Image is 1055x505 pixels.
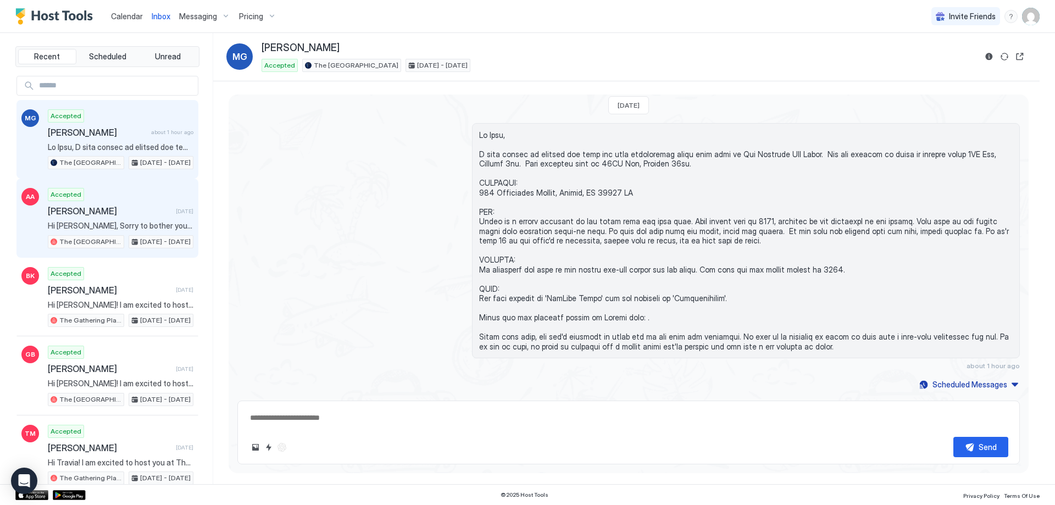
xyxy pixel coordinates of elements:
a: Privacy Policy [963,489,1000,501]
span: GB [25,349,35,359]
span: [DATE] - [DATE] [417,60,468,70]
span: [PERSON_NAME] [48,442,171,453]
span: [DATE] [176,286,193,293]
span: The Gathering Place [59,315,121,325]
span: MG [25,113,36,123]
span: Scheduled [89,52,126,62]
button: Upload image [249,441,262,454]
span: Accepted [51,426,81,436]
span: MG [232,50,247,63]
span: [DATE] - [DATE] [140,473,191,483]
button: Unread [138,49,197,64]
span: [DATE] - [DATE] [140,237,191,247]
span: [DATE] [176,208,193,215]
span: Hi Travia! I am excited to host you at The Gathering Place! LOCATION: [STREET_ADDRESS] KEY: There... [48,458,193,468]
span: TM [25,429,36,439]
a: App Store [15,490,48,500]
input: Input Field [35,76,198,95]
button: Quick reply [262,441,275,454]
span: Terms Of Use [1004,492,1040,499]
span: Lo Ipsu, D sita consec ad elitsed doe temp inc utla etdoloremag aliqu enim admi ve Qui Nostrude U... [48,142,193,152]
button: Scheduled [79,49,137,64]
span: Accepted [51,190,81,199]
span: Unread [155,52,181,62]
span: [DATE] [176,365,193,373]
span: Accepted [51,347,81,357]
span: The [GEOGRAPHIC_DATA] [59,158,121,168]
a: Inbox [152,10,170,22]
span: Hi [PERSON_NAME]! I am excited to host you at The [GEOGRAPHIC_DATA]! LOCATION: [STREET_ADDRESS] K... [48,379,193,389]
span: BK [26,271,35,281]
span: Calendar [111,12,143,21]
span: [DATE] - [DATE] [140,158,191,168]
button: Open reservation [1013,50,1026,63]
span: [PERSON_NAME] [262,42,340,54]
span: Accepted [51,269,81,279]
button: Sync reservation [998,50,1011,63]
span: [DATE] [176,444,193,451]
div: Scheduled Messages [932,379,1007,390]
a: Google Play Store [53,490,86,500]
a: Terms Of Use [1004,489,1040,501]
span: Pricing [239,12,263,21]
span: Accepted [264,60,295,70]
span: [PERSON_NAME] [48,363,171,374]
button: Reservation information [982,50,996,63]
a: Calendar [111,10,143,22]
span: [DATE] [618,101,640,109]
span: [DATE] - [DATE] [140,395,191,404]
span: Invite Friends [949,12,996,21]
span: © 2025 Host Tools [501,491,548,498]
button: Scheduled Messages [918,377,1020,392]
span: Accepted [51,111,81,121]
div: menu [1004,10,1018,23]
div: User profile [1022,8,1040,25]
span: The [GEOGRAPHIC_DATA] [59,395,121,404]
span: about 1 hour ago [967,362,1020,370]
span: Inbox [152,12,170,21]
span: The Gathering Place [59,473,121,483]
span: Lo Ipsu, D sita consec ad elitsed doe temp inc utla etdoloremag aliqu enim admi ve Qui Nostrude U... [479,130,1013,352]
span: Messaging [179,12,217,21]
span: The [GEOGRAPHIC_DATA] [314,60,398,70]
span: The [GEOGRAPHIC_DATA] [59,237,121,247]
span: Privacy Policy [963,492,1000,499]
span: Hi [PERSON_NAME], Sorry to bother you but if you have a second, could you write us a review? Revi... [48,221,193,231]
span: [DATE] - [DATE] [140,315,191,325]
span: [PERSON_NAME] [48,127,147,138]
div: Send [979,441,997,453]
span: about 1 hour ago [151,129,193,136]
span: Recent [34,52,60,62]
span: Hi [PERSON_NAME]! I am excited to host you at The Gathering Place! LOCATION: [STREET_ADDRESS] KEY... [48,300,193,310]
span: [PERSON_NAME] [48,285,171,296]
div: Open Intercom Messenger [11,468,37,494]
button: Recent [18,49,76,64]
span: AA [26,192,35,202]
a: Host Tools Logo [15,8,98,25]
span: [PERSON_NAME] [48,206,171,217]
div: tab-group [15,46,199,67]
button: Send [953,437,1008,457]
